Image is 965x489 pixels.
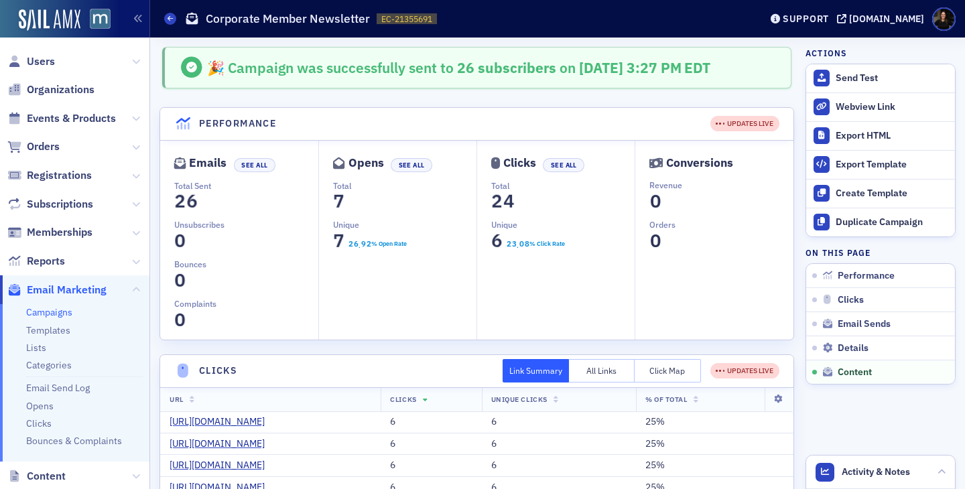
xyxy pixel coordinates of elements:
img: SailAMX [19,9,80,31]
a: [URL][DOMAIN_NAME] [170,416,275,428]
section: 0 [649,233,661,249]
div: 25% [645,416,784,428]
a: Registrations [7,168,92,183]
h4: Actions [806,47,847,59]
section: 26.92 [348,239,371,249]
span: Reports [27,254,65,269]
a: Categories [26,359,72,371]
div: % Click Rate [529,239,565,249]
a: [URL][DOMAIN_NAME] [170,438,275,450]
p: Complaints [174,297,318,309]
button: See All [543,158,584,172]
span: Performance [838,270,895,282]
p: Total [491,180,635,192]
a: Templates [26,324,70,336]
span: [DATE] [579,58,627,77]
span: 6 [352,238,359,250]
button: See All [391,158,432,172]
button: [DOMAIN_NAME] [837,14,929,23]
a: Email Marketing [7,283,107,297]
div: % Open Rate [371,239,407,249]
span: Email Sends [838,318,891,330]
div: Webview Link [836,101,948,113]
section: 0 [649,194,661,209]
a: Orders [7,139,60,154]
h4: On this page [806,247,956,259]
a: Memberships [7,225,92,240]
a: Opens [26,400,54,412]
button: Send Test [806,64,955,92]
div: 6 [390,460,472,472]
div: Clicks [503,159,536,167]
p: Bounces [174,258,318,270]
span: 6 [489,229,507,253]
div: UPDATES LIVE [716,119,773,129]
div: Conversions [666,159,733,167]
section: 0 [174,312,186,328]
div: [DOMAIN_NAME] [849,13,924,25]
p: Unsubscribes [174,218,318,230]
button: All Links [569,359,635,382]
span: Subscriptions [27,197,93,212]
span: . [517,241,519,251]
a: Subscriptions [7,197,93,212]
span: 7 [330,229,348,253]
span: URL [170,395,184,404]
span: 2 [505,238,512,250]
p: Unique [333,218,476,230]
span: 0 [647,190,665,213]
span: % Of Total [645,395,687,404]
p: Total [333,180,476,192]
div: Emails [189,159,227,167]
a: View Homepage [80,9,111,31]
a: Export Template [806,150,955,179]
a: Clicks [26,417,52,429]
span: EC-21355691 [381,13,432,25]
span: 🎉 Campaign was successfully sent to on [207,58,579,77]
section: 0 [174,273,186,288]
button: Click Map [635,359,701,382]
span: Details [838,342,868,354]
span: Registrations [27,168,92,183]
span: Unique Clicks [491,395,548,404]
span: 4 [501,190,519,213]
p: Unique [491,218,635,230]
section: 24 [491,194,515,209]
div: UPDATES LIVE [710,116,779,131]
span: 8 [523,238,530,250]
div: Support [783,13,829,25]
span: 0 [171,308,189,332]
button: Link Summary [503,359,569,382]
a: Content [7,469,66,484]
span: Activity & Notes [842,465,910,479]
span: 26 subscribers [454,58,556,77]
span: Users [27,54,55,69]
a: Create Template [806,179,955,208]
span: Clicks [390,395,416,404]
div: Opens [348,159,384,167]
h4: Clicks [199,364,237,378]
span: 2 [489,190,507,213]
section: 0 [174,233,186,249]
span: Orders [27,139,60,154]
a: Lists [26,342,46,354]
section: 26 [174,194,198,209]
span: Content [27,469,66,484]
section: 7 [333,194,345,209]
span: Events & Products [27,111,116,126]
p: Total Sent [174,180,318,192]
a: Export HTML [806,121,955,150]
h1: Corporate Member Newsletter [206,11,370,27]
div: 6 [491,438,627,450]
span: Content [838,366,872,378]
span: 6 [183,190,201,213]
p: Orders [649,218,793,230]
div: 6 [491,460,627,472]
span: 2 [347,238,354,250]
span: 7 [330,190,348,213]
section: 6 [491,233,503,249]
div: UPDATES LIVE [710,363,779,378]
div: Send Test [836,72,948,84]
span: EDT [682,58,710,77]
